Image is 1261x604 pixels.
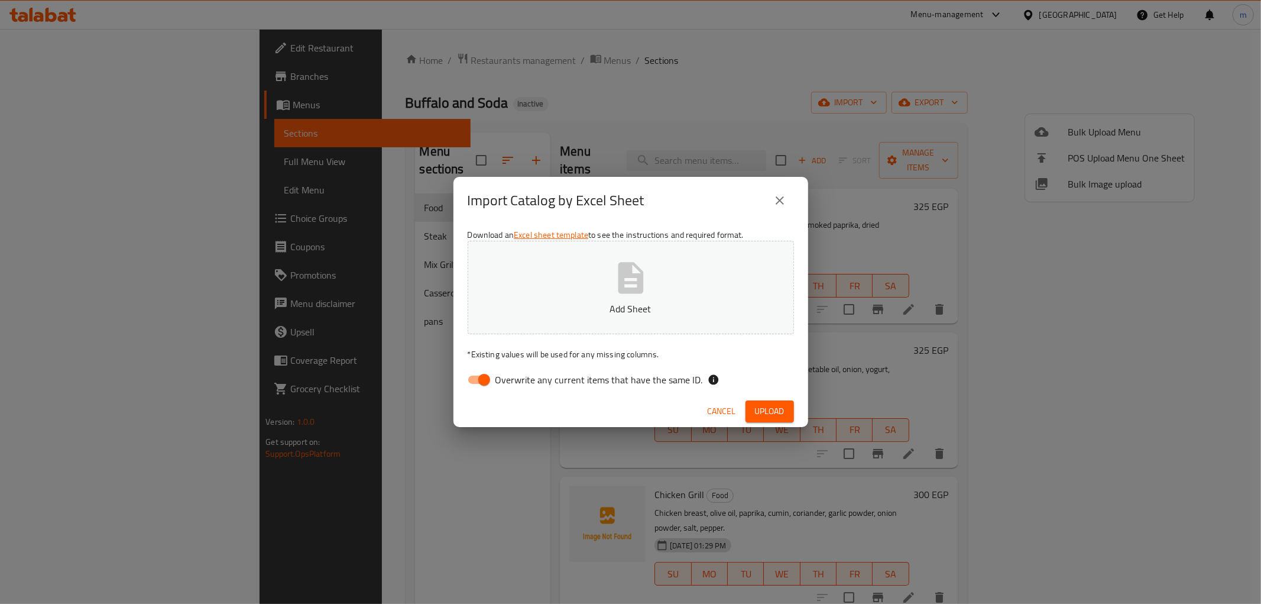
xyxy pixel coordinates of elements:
[708,374,719,386] svg: If the overwrite option isn't selected, then the items that match an existing ID will be ignored ...
[468,241,794,334] button: Add Sheet
[708,404,736,419] span: Cancel
[468,348,794,360] p: Existing values will be used for any missing columns.
[703,400,741,422] button: Cancel
[514,227,588,243] a: Excel sheet template
[468,191,644,210] h2: Import Catalog by Excel Sheet
[495,373,703,387] span: Overwrite any current items that have the same ID.
[745,400,794,422] button: Upload
[453,224,808,396] div: Download an to see the instructions and required format.
[755,404,785,419] span: Upload
[486,302,776,316] p: Add Sheet
[766,186,794,215] button: close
